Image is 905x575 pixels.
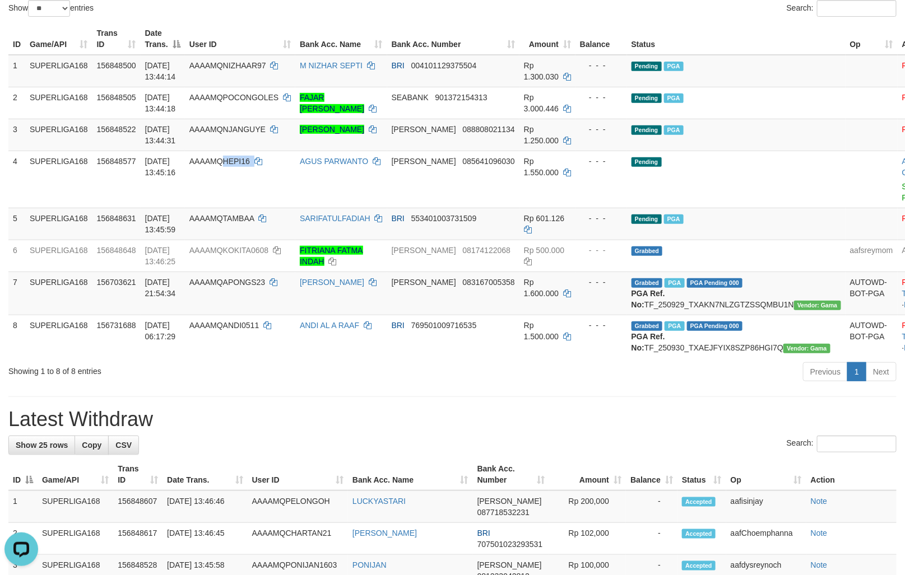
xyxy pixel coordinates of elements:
b: PGA Ref. No: [632,289,665,309]
div: - - - [580,213,623,224]
td: 1 [8,55,25,87]
th: Balance [576,23,627,55]
span: 156848522 [97,125,136,134]
span: Marked by aafsengchandara [664,214,684,224]
a: Next [866,362,897,381]
span: AAAAMQTAMBAA [189,214,254,223]
span: BRI [392,214,405,223]
span: 156703621 [97,278,136,287]
span: BRI [392,321,405,330]
td: AAAAMQPELONGOH [248,490,348,523]
label: Search: [787,436,897,452]
span: BRI [477,529,490,537]
td: 156848617 [113,523,163,555]
th: Bank Acc. Name: activate to sort column ascending [295,23,387,55]
span: Copy [82,441,101,450]
span: [PERSON_NAME] [392,157,456,166]
span: Copy 707501023293531 to clipboard [477,540,543,549]
a: [PERSON_NAME] [352,529,417,537]
span: [PERSON_NAME] [477,497,542,506]
th: Game/API: activate to sort column ascending [25,23,92,55]
a: 1 [847,362,866,381]
span: AAAAMQHEPI16 [189,157,250,166]
a: Note [811,560,828,569]
span: Marked by aafsengchandara [664,62,684,71]
a: PONIJAN [352,560,387,569]
th: Game/API: activate to sort column ascending [38,459,113,490]
span: [DATE] 13:44:14 [145,61,176,81]
span: [DATE] 13:44:31 [145,125,176,145]
a: ANDI AL A RAAF [300,321,359,330]
td: AUTOWD-BOT-PGA [846,272,898,315]
div: - - - [580,320,623,331]
span: [DATE] 13:45:59 [145,214,176,234]
span: Copy 088808021134 to clipboard [462,125,514,134]
span: 156848577 [97,157,136,166]
a: Previous [803,362,848,381]
td: SUPERLIGA168 [25,55,92,87]
span: Show 25 rows [16,441,68,450]
div: - - - [580,245,623,256]
a: [PERSON_NAME] [300,125,364,134]
a: AGUS PARWANTO [300,157,368,166]
td: SUPERLIGA168 [25,119,92,151]
h1: Latest Withdraw [8,408,897,431]
span: Copy 087718532231 to clipboard [477,508,530,517]
span: [DATE] 13:45:16 [145,157,176,177]
td: [DATE] 13:46:45 [163,523,248,555]
span: [DATE] 21:54:34 [145,278,176,298]
td: aafsreymom [846,240,898,272]
div: - - - [580,124,623,135]
th: Op: activate to sort column ascending [846,23,898,55]
span: PGA Pending [687,321,743,331]
a: Copy [75,436,109,455]
th: User ID: activate to sort column ascending [248,459,348,490]
a: M NIZHAR SEPTI [300,61,363,70]
span: Rp 3.000.446 [524,93,559,113]
span: Marked by aafchhiseyha [665,278,684,288]
span: [DATE] 13:44:18 [145,93,176,113]
td: AAAAMQCHARTAN21 [248,523,348,555]
span: Copy 083167005358 to clipboard [462,278,514,287]
td: SUPERLIGA168 [38,523,113,555]
span: Rp 1.300.030 [524,61,559,81]
div: - - - [580,92,623,103]
td: - [626,523,677,555]
span: Copy 769501009716535 to clipboard [411,321,477,330]
span: Pending [632,157,662,167]
span: Vendor URL: https://trx31.1velocity.biz [794,301,841,310]
a: [PERSON_NAME] [300,278,364,287]
td: aafisinjay [726,490,806,523]
th: Bank Acc. Name: activate to sort column ascending [348,459,473,490]
th: Amount: activate to sort column ascending [519,23,576,55]
td: 1 [8,490,38,523]
th: Action [806,459,897,490]
span: Pending [632,94,662,103]
td: SUPERLIGA168 [25,87,92,119]
span: Accepted [682,529,716,539]
span: Marked by aafromsomean [665,321,684,331]
span: 156848631 [97,214,136,223]
a: LUCKYASTARI [352,497,406,506]
td: SUPERLIGA168 [38,490,113,523]
th: Trans ID: activate to sort column ascending [113,459,163,490]
th: User ID: activate to sort column ascending [185,23,295,55]
th: Date Trans.: activate to sort column descending [141,23,185,55]
span: PGA Pending [687,278,743,288]
div: - - - [580,156,623,167]
a: Show 25 rows [8,436,75,455]
span: 156848500 [97,61,136,70]
th: Date Trans.: activate to sort column ascending [163,459,248,490]
span: Grabbed [632,246,663,256]
th: Bank Acc. Number: activate to sort column ascending [387,23,519,55]
b: PGA Ref. No: [632,332,665,352]
div: Showing 1 to 8 of 8 entries [8,361,369,377]
th: ID [8,23,25,55]
td: [DATE] 13:46:46 [163,490,248,523]
span: AAAAMQAPONGS23 [189,278,265,287]
span: BRI [392,61,405,70]
td: 2 [8,523,38,555]
span: Grabbed [632,321,663,331]
a: FITRIANA FATMA INDAH [300,246,363,266]
th: Bank Acc. Number: activate to sort column ascending [473,459,550,490]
